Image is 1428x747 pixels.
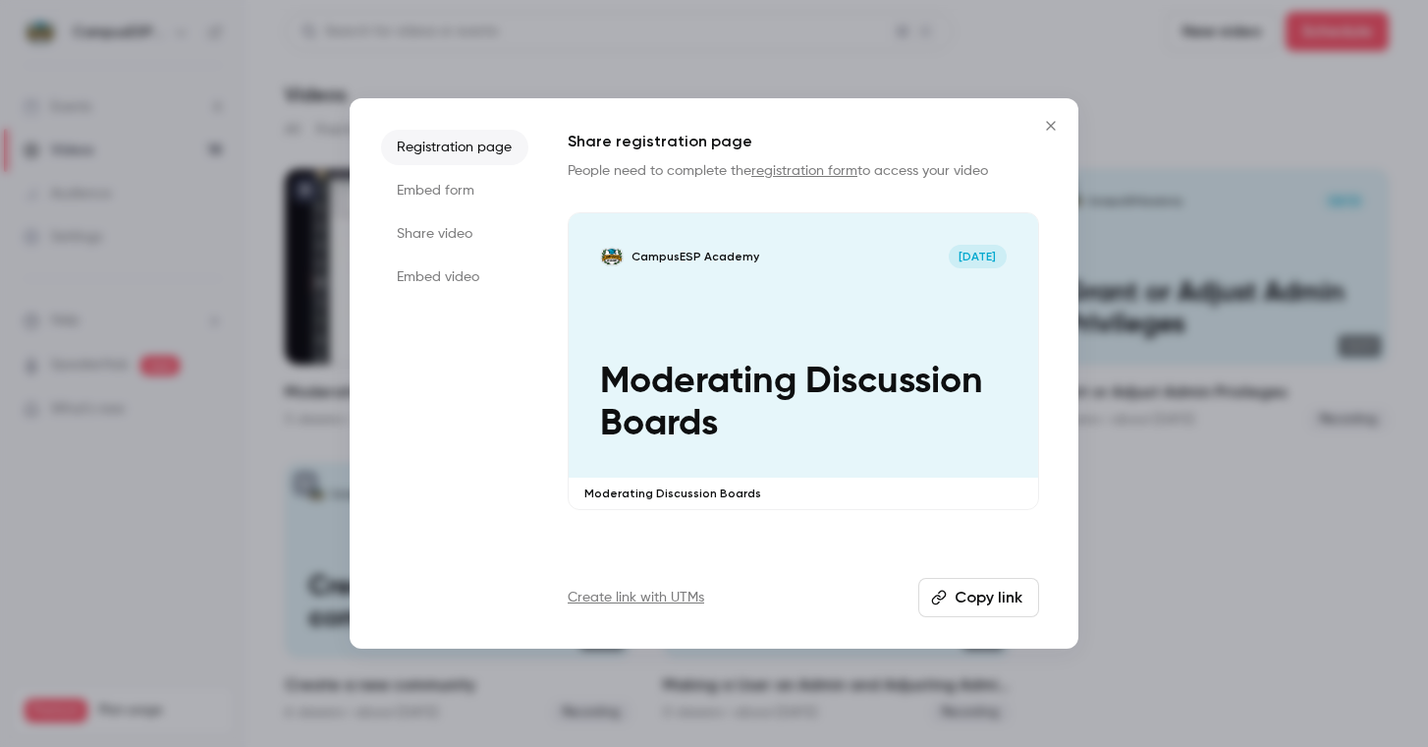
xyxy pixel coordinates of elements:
li: Share video [381,216,528,252]
button: Close [1031,106,1071,145]
p: People need to complete the to access your video [568,161,1039,181]
p: Moderating Discussion Boards [600,361,1007,446]
li: Embed form [381,173,528,208]
a: Create link with UTMs [568,588,704,607]
li: Embed video [381,259,528,295]
img: Moderating Discussion Boards [600,245,624,268]
button: Copy link [918,578,1039,617]
p: CampusESP Academy [632,249,759,264]
span: [DATE] [949,245,1007,268]
h1: Share registration page [568,130,1039,153]
p: Moderating Discussion Boards [584,486,1022,501]
a: Moderating Discussion BoardsCampusESP Academy[DATE]Moderating Discussion BoardsModerating Discuss... [568,212,1039,510]
li: Registration page [381,130,528,165]
a: registration form [751,164,857,178]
